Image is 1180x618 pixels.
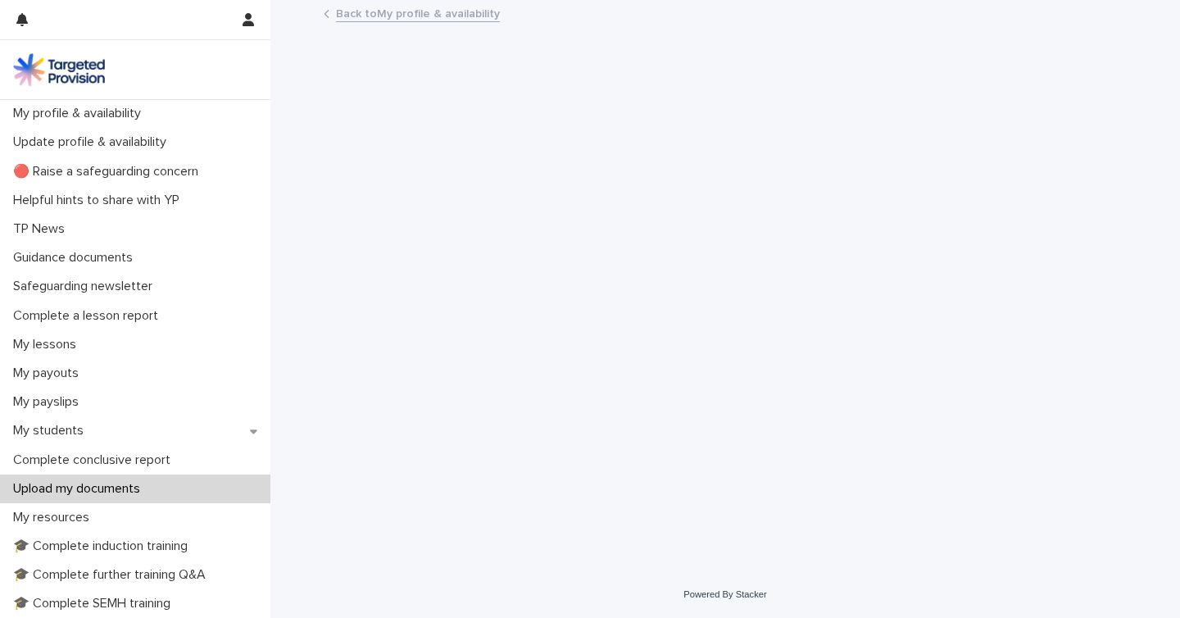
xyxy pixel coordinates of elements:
p: My lessons [7,337,89,352]
p: My payslips [7,394,92,410]
p: 🎓 Complete further training Q&A [7,567,219,583]
p: 🔴 Raise a safeguarding concern [7,164,211,179]
p: TP News [7,221,78,237]
p: My profile & availability [7,106,154,121]
p: Complete conclusive report [7,452,184,468]
p: Update profile & availability [7,134,179,150]
p: Complete a lesson report [7,308,171,324]
p: 🎓 Complete induction training [7,538,201,554]
p: 🎓 Complete SEMH training [7,596,184,611]
p: Upload my documents [7,481,153,497]
a: Powered By Stacker [683,589,766,599]
img: M5nRWzHhSzIhMunXDL62 [13,53,105,86]
p: Safeguarding newsletter [7,279,166,294]
p: My payouts [7,366,92,381]
p: My students [7,423,97,439]
p: My resources [7,510,102,525]
p: Helpful hints to share with YP [7,193,193,208]
p: Guidance documents [7,250,146,266]
a: Back toMy profile & availability [336,3,500,22]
